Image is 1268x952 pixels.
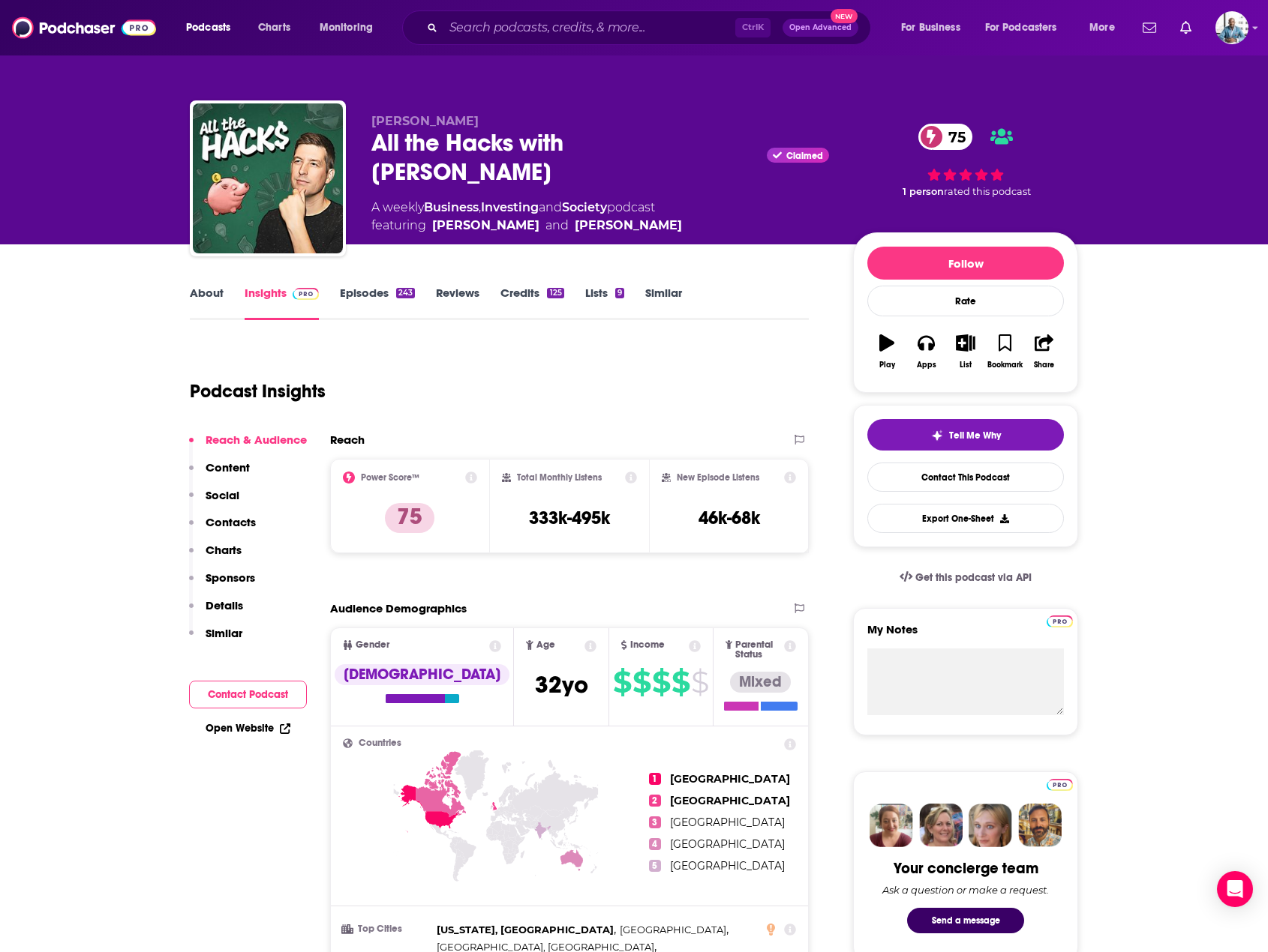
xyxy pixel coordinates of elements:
[620,921,729,939] span: ,
[189,433,307,460] button: Reach & Audience
[672,670,690,694] span: $
[786,152,823,160] span: Claimed
[1079,16,1134,40] button: open menu
[437,921,616,939] span: ,
[193,103,343,253] img: All the Hacks with Chris Hutchins
[946,325,985,379] button: List
[632,670,651,694] span: $
[248,16,299,40] a: Charts
[975,16,1079,40] button: open menu
[949,430,1001,442] span: Tell Me Why
[189,598,243,626] button: Details
[931,430,943,442] img: tell me why sparkle
[206,570,255,585] p: Sponsors
[189,543,242,570] button: Charts
[888,559,1044,596] a: Get this podcast via API
[1089,17,1115,38] span: More
[670,859,785,873] span: [GEOGRAPHIC_DATA]
[371,114,479,128] span: [PERSON_NAME]
[1137,15,1162,40] a: Show notifications dropdown
[424,200,479,214] a: Business
[529,507,610,529] h3: 333k-495k
[309,16,392,40] button: open menu
[670,794,790,807] span: [GEOGRAPHIC_DATA]
[359,738,401,748] span: Countries
[867,247,1064,280] button: Follow
[547,288,563,298] div: 125
[206,433,307,447] p: Reach & Audience
[867,504,1064,533] button: Export One-Sheet
[867,325,906,379] button: Play
[853,114,1078,208] div: 75 1 personrated this podcast
[371,199,682,235] div: A weekly podcast
[206,543,242,557] p: Charts
[585,286,624,320] a: Lists9
[735,18,771,37] span: Ctrl K
[575,217,682,235] a: Amy Fox
[907,908,1024,933] button: Send a message
[343,924,431,934] h3: Top Cities
[189,460,250,488] button: Content
[1047,615,1073,627] img: Podchaser Pro
[649,860,661,872] span: 5
[190,380,326,403] h1: Podcast Insights
[437,924,614,936] span: [US_STATE], [GEOGRAPHIC_DATA]
[613,670,631,694] span: $
[894,859,1038,878] div: Your concierge team
[1018,804,1062,847] img: Jon Profile
[670,772,790,786] span: [GEOGRAPHIC_DATA]
[245,286,319,320] a: InsightsPodchaser Pro
[670,816,785,829] span: [GEOGRAPHIC_DATA]
[535,670,588,699] span: 32 yo
[730,672,791,693] div: Mixed
[340,286,415,320] a: Episodes243
[903,186,944,197] span: 1 person
[677,472,759,483] h2: New Episode Listens
[985,325,1024,379] button: Bookmark
[536,640,555,650] span: Age
[933,124,973,150] span: 75
[330,601,467,615] h2: Audience Demographics
[1217,871,1253,907] div: Open Intercom Messenger
[189,681,307,708] button: Contact Podcast
[906,325,945,379] button: Apps
[500,286,563,320] a: Credits125
[539,200,562,214] span: and
[1034,361,1054,370] div: Share
[432,217,539,235] a: Chris Hutchins
[901,17,960,38] span: For Business
[1047,779,1073,791] img: Podchaser Pro
[735,640,781,660] span: Parental Status
[1215,11,1248,44] button: Show profile menu
[206,626,242,640] p: Similar
[335,664,509,685] div: [DEMOGRAPHIC_DATA]
[320,17,373,38] span: Monitoring
[891,16,979,40] button: open menu
[361,472,419,483] h2: Power Score™
[1047,777,1073,791] a: Pro website
[12,13,156,42] img: Podchaser - Follow, Share and Rate Podcasts
[789,24,852,31] span: Open Advanced
[176,16,250,40] button: open menu
[293,288,319,300] img: Podchaser Pro
[206,460,250,475] p: Content
[1215,11,1248,44] span: Logged in as BoldlyGo
[867,286,1064,316] div: Rate
[879,361,895,370] div: Play
[867,463,1064,492] a: Contact This Podcast
[987,361,1023,370] div: Bookmark
[985,17,1057,38] span: For Podcasters
[615,288,624,298] div: 9
[882,884,1049,896] div: Ask a question or make a request.
[649,838,661,850] span: 4
[443,16,735,40] input: Search podcasts, credits, & more...
[562,200,607,214] a: Society
[189,570,255,598] button: Sponsors
[870,804,913,847] img: Sydney Profile
[915,571,1032,584] span: Get this podcast via API
[396,288,415,298] div: 243
[481,200,539,214] a: Investing
[330,433,365,447] h2: Reach
[206,488,239,502] p: Social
